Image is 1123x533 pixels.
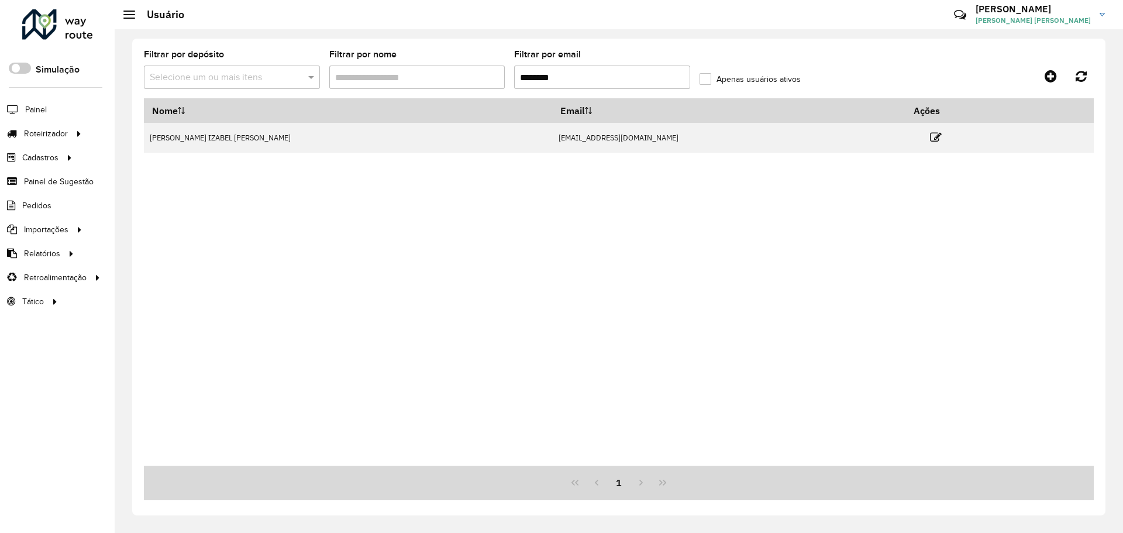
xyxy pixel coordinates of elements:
[700,73,801,85] label: Apenas usuários ativos
[24,128,68,140] span: Roteirizador
[24,176,94,188] span: Painel de Sugestão
[24,271,87,284] span: Retroalimentação
[329,47,397,61] label: Filtrar por nome
[976,4,1091,15] h3: [PERSON_NAME]
[948,2,973,27] a: Contato Rápido
[22,200,51,212] span: Pedidos
[22,295,44,308] span: Tático
[24,247,60,260] span: Relatórios
[22,152,58,164] span: Cadastros
[976,15,1091,26] span: [PERSON_NAME] [PERSON_NAME]
[552,98,905,123] th: Email
[144,47,224,61] label: Filtrar por depósito
[24,223,68,236] span: Importações
[514,47,581,61] label: Filtrar por email
[135,8,184,21] h2: Usuário
[905,98,976,123] th: Ações
[608,472,630,494] button: 1
[930,129,942,145] a: Editar
[552,123,905,153] td: [EMAIL_ADDRESS][DOMAIN_NAME]
[36,63,80,77] label: Simulação
[25,104,47,116] span: Painel
[144,123,552,153] td: [PERSON_NAME] IZABEL [PERSON_NAME]
[144,98,552,123] th: Nome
